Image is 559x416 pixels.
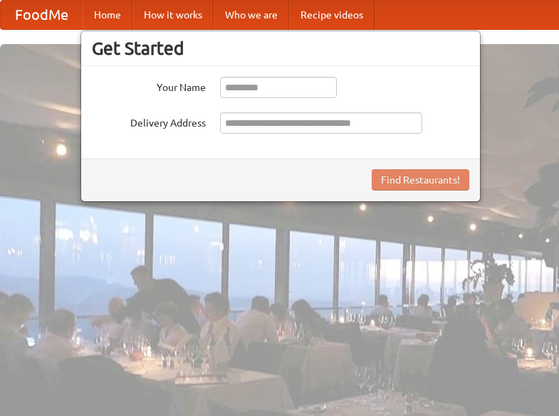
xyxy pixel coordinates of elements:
[92,112,206,130] label: Delivery Address
[289,1,375,29] a: Recipe videos
[214,1,289,29] a: Who we are
[83,1,132,29] a: Home
[92,77,206,95] label: Your Name
[372,169,469,191] button: Find Restaurants!
[132,1,214,29] a: How it works
[92,38,469,59] h3: Get Started
[1,1,83,29] a: FoodMe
